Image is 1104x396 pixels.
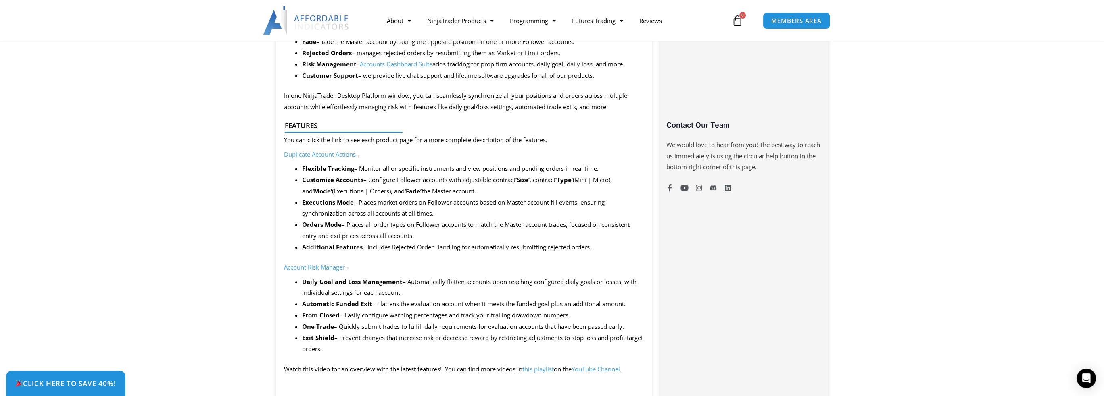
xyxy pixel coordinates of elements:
[771,18,822,24] span: MEMBERS AREA
[302,334,334,342] strong: Exit Shield
[313,187,319,195] strong: ‘M
[302,48,644,59] li: – manages rejected orders by resubmitting them as Market or Limit orders.
[522,365,554,373] a: this playlist
[302,220,342,228] strong: Orders Mode
[302,332,644,355] li: – Prevent changes that increase risk or decrease reward by restricting adjustments to stop loss a...
[302,242,644,253] li: – Includes Rejected Order Handling for automatically resubmitting rejected orders.
[302,300,372,308] strong: Automatic Funded Exit
[501,11,563,30] a: Programming
[302,198,354,206] strong: Executions Mode
[284,150,356,158] a: Duplicate Account Actions
[302,174,644,197] li: – Configure Follower accounts with adjustable contract , contract (Mini | Micro), and (Executions...
[15,380,116,387] span: Click Here to save 40%!
[319,187,332,195] strong: ode’
[284,262,644,273] p: –
[302,299,644,310] li: – Flattens the evaluation account when it meets the funded goal plus an additional amount.
[739,12,746,19] span: 0
[302,321,644,332] li: – Quickly submit trades to fulfill daily requirements for evaluation accounts that have been pass...
[302,278,403,286] strong: Daily Goal and Loss Management
[302,311,340,319] strong: From Closed
[284,263,345,271] a: Account Risk Manager
[302,243,363,251] strong: Additional Features
[263,6,350,35] img: LogoAI | Affordable Indicators – NinjaTrader
[284,364,644,375] p: Watch this video for an overview with the latest features! You can find more videos in on the .
[302,36,644,48] li: – fade the Master account by taking the opposite position on one or more Follower accounts.
[419,11,501,30] a: NinjaTrader Products
[284,149,644,160] p: –
[302,71,358,79] strong: Customer Support
[763,12,830,29] a: MEMBERS AREA
[6,371,125,396] a: 🎉Click Here to save 40%!
[405,187,409,195] strong: ‘F
[302,49,352,57] b: Rejected Orders
[631,11,670,30] a: Reviews
[378,11,419,30] a: About
[302,164,354,172] strong: Flexible Tracking
[560,176,573,184] strong: ype’
[1077,369,1096,388] div: Open Intercom Messenger
[515,176,530,184] strong: ‘Size’
[302,322,334,330] strong: One Trade
[563,11,631,30] a: Futures Trading
[302,70,644,81] li: – we provide live chat support and lifetime software upgrades for all of our products.
[302,219,644,242] li: – Places all order types on Follower accounts to match the Master account trades, focused on cons...
[302,59,644,70] li: – adds tracking for prop firm accounts, daily goal, daily loss, and more.
[16,380,23,387] img: 🎉
[285,122,637,130] h4: Features
[302,163,644,174] li: – Monitor all or specific instruments and view positions and pending orders in real time.
[555,176,560,184] strong: ‘T
[409,187,422,195] strong: ade’
[302,197,644,220] li: – Places market orders on Follower accounts based on Master account fill events, ensuring synchro...
[302,176,363,184] strong: Customize Accounts
[378,11,729,30] nav: Menu
[360,60,432,68] a: Accounts Dashboard Suite
[720,9,755,32] a: 0
[284,90,644,113] p: In one NinjaTrader Desktop Platform window, you can seamlessly synchronize all your positions and...
[666,120,822,130] h3: Contact Our Team
[302,310,644,321] li: – Easily configure warning percentages and track your trailing drawdown numbers.
[302,37,317,46] strong: Fade
[302,60,357,68] b: Risk Management
[302,276,644,299] li: – Automatically flatten accounts upon reaching configured daily goals or losses, with individual ...
[572,365,620,373] a: YouTube Channel
[666,139,822,173] p: We would love to hear from you! The best way to reach us immediately is using the circular help b...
